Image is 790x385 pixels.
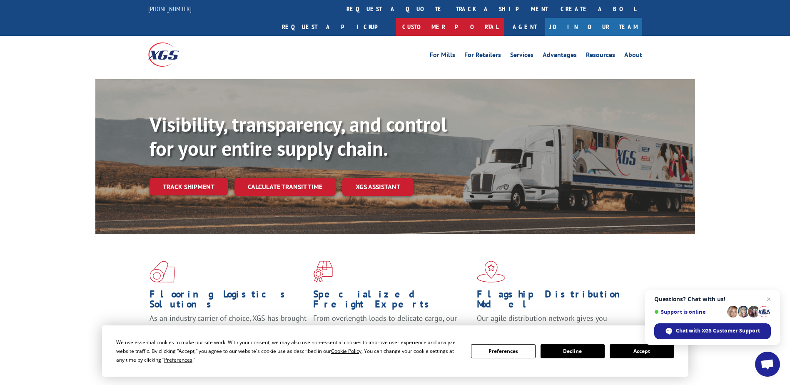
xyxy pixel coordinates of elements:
h1: Specialized Freight Experts [313,289,471,313]
a: [PHONE_NUMBER] [148,5,192,13]
span: Questions? Chat with us! [654,296,771,302]
a: Request a pickup [276,18,396,36]
span: Close chat [764,294,774,304]
img: xgs-icon-total-supply-chain-intelligence-red [150,261,175,282]
b: Visibility, transparency, and control for your entire supply chain. [150,111,447,161]
a: Track shipment [150,178,228,195]
img: xgs-icon-focused-on-flooring-red [313,261,333,282]
span: Preferences [164,356,192,363]
a: XGS ASSISTANT [342,178,414,196]
div: Open chat [755,352,780,377]
div: Cookie Consent Prompt [102,325,688,377]
a: Advantages [543,52,577,61]
h1: Flagship Distribution Model [477,289,634,313]
a: For Mills [430,52,455,61]
button: Accept [610,344,674,358]
a: Agent [504,18,545,36]
p: From overlength loads to delicate cargo, our experienced staff knows the best way to move your fr... [313,313,471,350]
button: Decline [541,344,605,358]
img: xgs-icon-flagship-distribution-model-red [477,261,506,282]
span: As an industry carrier of choice, XGS has brought innovation and dedication to flooring logistics... [150,313,307,343]
button: Preferences [471,344,535,358]
a: Services [510,52,533,61]
a: Customer Portal [396,18,504,36]
div: We use essential cookies to make our site work. With your consent, we may also use non-essential ... [116,338,461,364]
div: Chat with XGS Customer Support [654,323,771,339]
span: Chat with XGS Customer Support [676,327,760,335]
span: Our agile distribution network gives you nationwide inventory management on demand. [477,313,630,333]
a: Calculate transit time [234,178,336,196]
a: About [624,52,642,61]
span: Cookie Policy [331,347,361,355]
h1: Flooring Logistics Solutions [150,289,307,313]
a: Resources [586,52,615,61]
a: Join Our Team [545,18,642,36]
a: For Retailers [464,52,501,61]
span: Support is online [654,309,724,315]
